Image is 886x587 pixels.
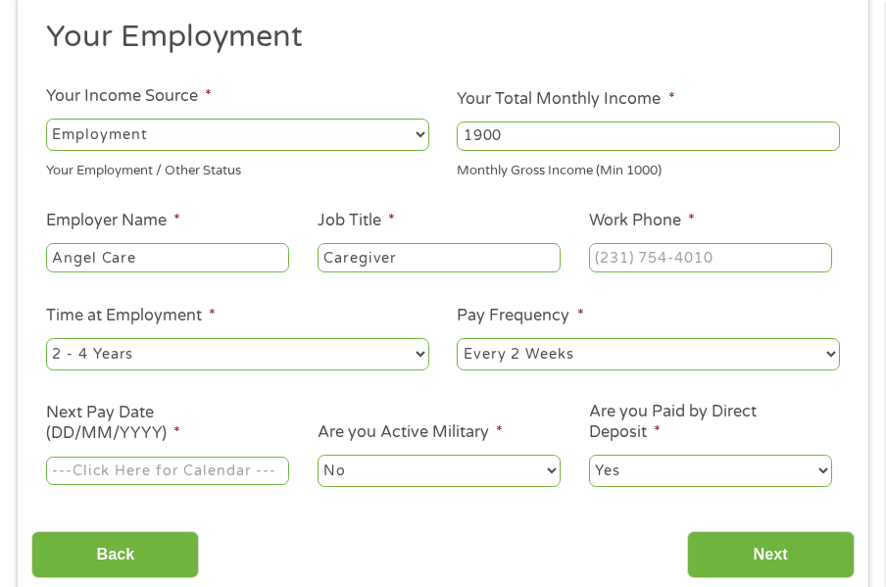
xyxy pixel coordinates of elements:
[46,86,212,107] label: Your Income Source
[318,422,503,443] label: Are you Active Military
[46,403,289,444] label: Next Pay Date (DD/MM/YYYY)
[457,154,840,180] div: Monthly Gross Income (Min 1000)
[46,211,180,231] label: Employer Name
[687,531,855,579] input: Next
[46,457,289,486] input: ---Click Here for Calendar ---
[46,18,826,57] h2: Your Employment
[589,402,832,443] label: Are you Paid by Direct Deposit
[457,89,674,110] label: Your Total Monthly Income
[457,306,583,326] label: Pay Frequency
[318,243,561,272] input: Cashier
[457,122,840,151] input: 1800
[318,211,395,231] label: Job Title
[589,243,832,272] input: (231) 754-4010
[589,211,695,231] label: Work Phone
[46,243,289,272] input: Walmart
[46,306,216,326] label: Time at Employment
[46,154,429,180] div: Your Employment / Other Status
[31,531,199,579] input: Back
